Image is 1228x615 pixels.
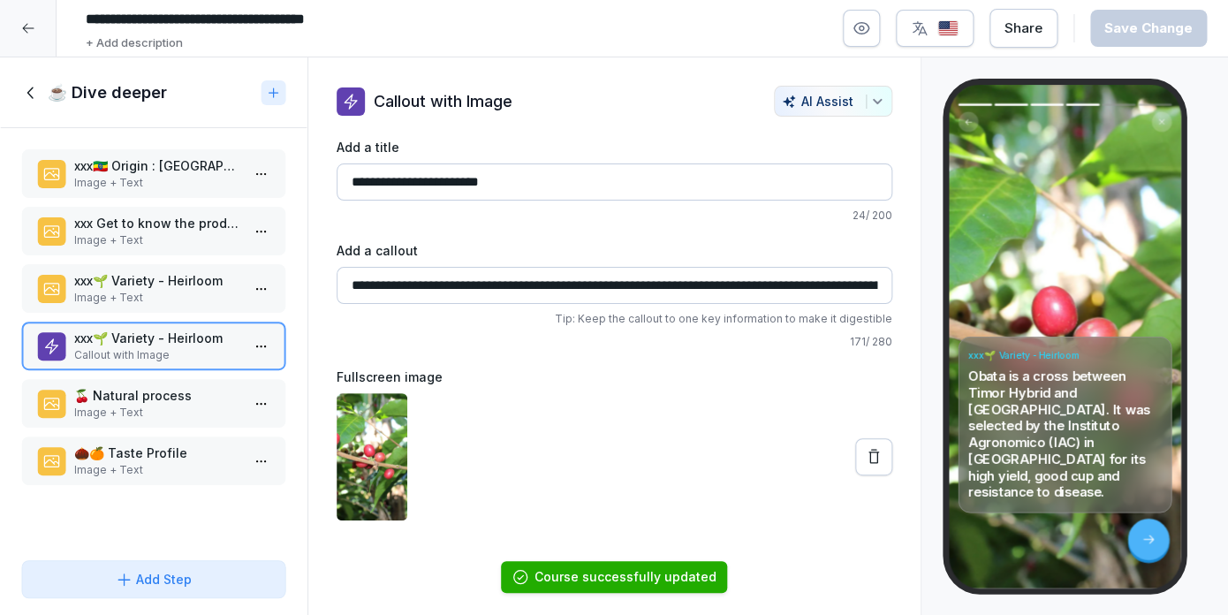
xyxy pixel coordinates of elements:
[967,368,1161,500] p: Obata is a cross between Timor Hybrid and [GEOGRAPHIC_DATA]. It was selected by the Instituto Agr...
[337,241,892,260] label: Add a callout
[74,156,240,175] p: xxx🇪🇹 Origin : [GEOGRAPHIC_DATA], [GEOGRAPHIC_DATA], [GEOGRAPHIC_DATA]
[21,322,286,370] div: xxx🌱 Variety - HeirloomCallout with Image
[21,264,286,313] div: xxx🌱 Variety - HeirloomImage + Text
[1090,10,1207,47] button: Save Change
[337,393,407,520] img: s6wfrbg6ef0q202zqk4tcqqg.png
[374,89,512,113] p: Callout with Image
[74,290,240,306] p: Image + Text
[86,34,183,52] p: + Add description
[774,86,892,117] button: AI Assist
[74,214,240,232] p: xxx Get to know the producer : Dimtu Farm
[74,462,240,478] p: Image + Text
[989,9,1057,48] button: Share
[74,232,240,248] p: Image + Text
[337,138,892,156] label: Add a title
[48,82,167,103] h1: ☕ Dive deeper
[1004,19,1042,38] div: Share
[337,208,892,224] p: 24 / 200
[782,94,884,109] div: AI Assist
[74,444,240,462] p: 🌰🍊 Taste Profile
[74,386,240,405] p: 🍒 Natural process
[21,149,286,198] div: xxx🇪🇹 Origin : [GEOGRAPHIC_DATA], [GEOGRAPHIC_DATA], [GEOGRAPHIC_DATA]Image + Text
[74,175,240,191] p: Image + Text
[1104,19,1193,38] div: Save Change
[337,368,892,386] label: Fullscreen image
[534,568,716,586] div: Course successfully updated
[937,20,959,37] img: us.svg
[74,329,240,347] p: xxx🌱 Variety - Heirloom
[21,560,286,598] button: Add Step
[74,347,240,363] p: Callout with Image
[967,349,1161,362] h4: xxx🌱 Variety - Heirloom
[74,271,240,290] p: xxx🌱 Variety - Heirloom
[21,207,286,255] div: xxx Get to know the producer : Dimtu FarmImage + Text
[337,334,892,350] p: 171 / 280
[337,311,892,327] p: Tip: Keep the callout to one key information to make it digestible
[21,437,286,485] div: 🌰🍊 Taste ProfileImage + Text
[74,405,240,421] p: Image + Text
[21,379,286,428] div: 🍒 Natural processImage + Text
[115,570,192,588] div: Add Step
